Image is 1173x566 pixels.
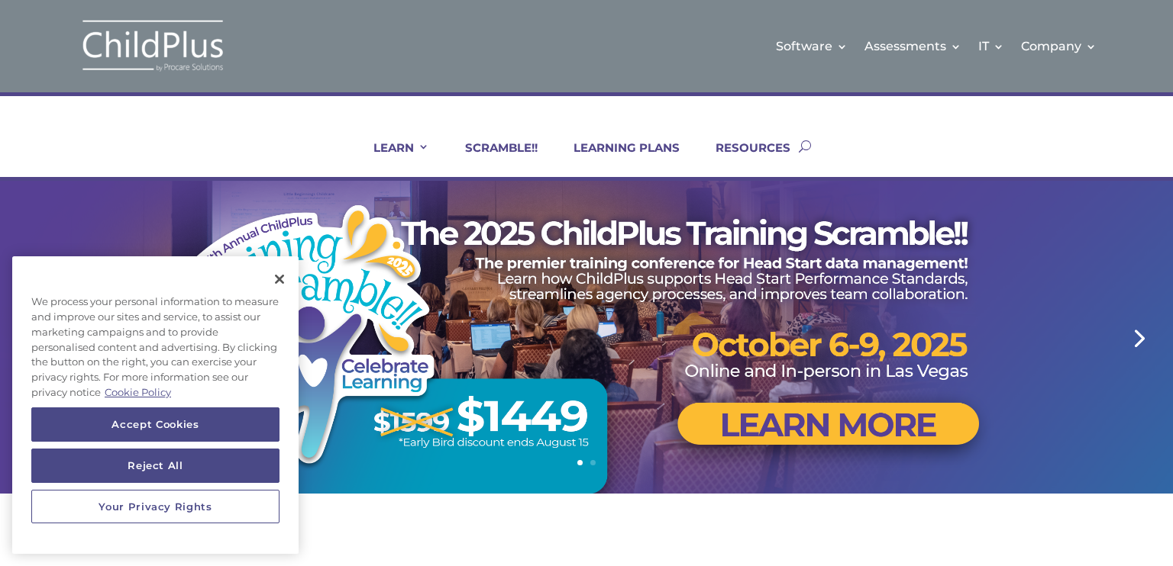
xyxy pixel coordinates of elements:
[776,15,848,77] a: Software
[12,256,299,554] div: Cookie banner
[354,140,429,177] a: LEARN
[105,385,171,397] a: More information about your privacy, opens in a new tab
[31,407,280,441] button: Accept Cookies
[577,460,583,465] a: 1
[263,262,296,296] button: Close
[590,460,596,465] a: 2
[978,15,1004,77] a: IT
[31,490,280,523] button: Your Privacy Rights
[446,140,538,177] a: SCRAMBLE!!
[12,287,299,407] div: We process your personal information to measure and improve our sites and service, to assist our ...
[31,449,280,482] button: Reject All
[1021,15,1097,77] a: Company
[554,140,680,177] a: LEARNING PLANS
[12,256,299,554] div: Privacy
[696,140,790,177] a: RESOURCES
[864,15,961,77] a: Assessments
